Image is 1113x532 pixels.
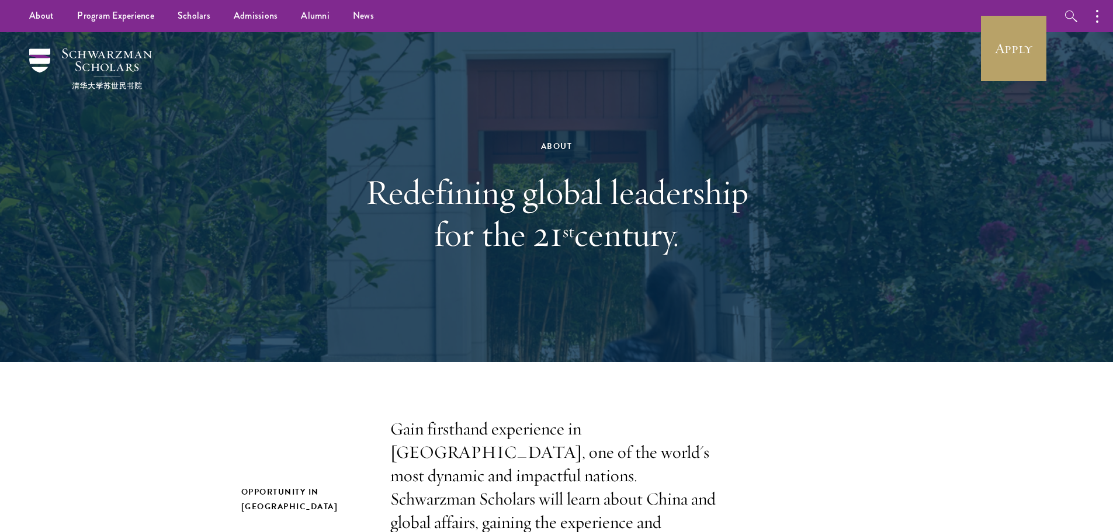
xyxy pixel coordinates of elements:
[563,220,574,242] sup: st
[29,48,152,89] img: Schwarzman Scholars
[981,16,1046,81] a: Apply
[355,171,758,255] h1: Redefining global leadership for the 21 century.
[241,485,367,514] h2: Opportunity in [GEOGRAPHIC_DATA]
[355,139,758,154] div: About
